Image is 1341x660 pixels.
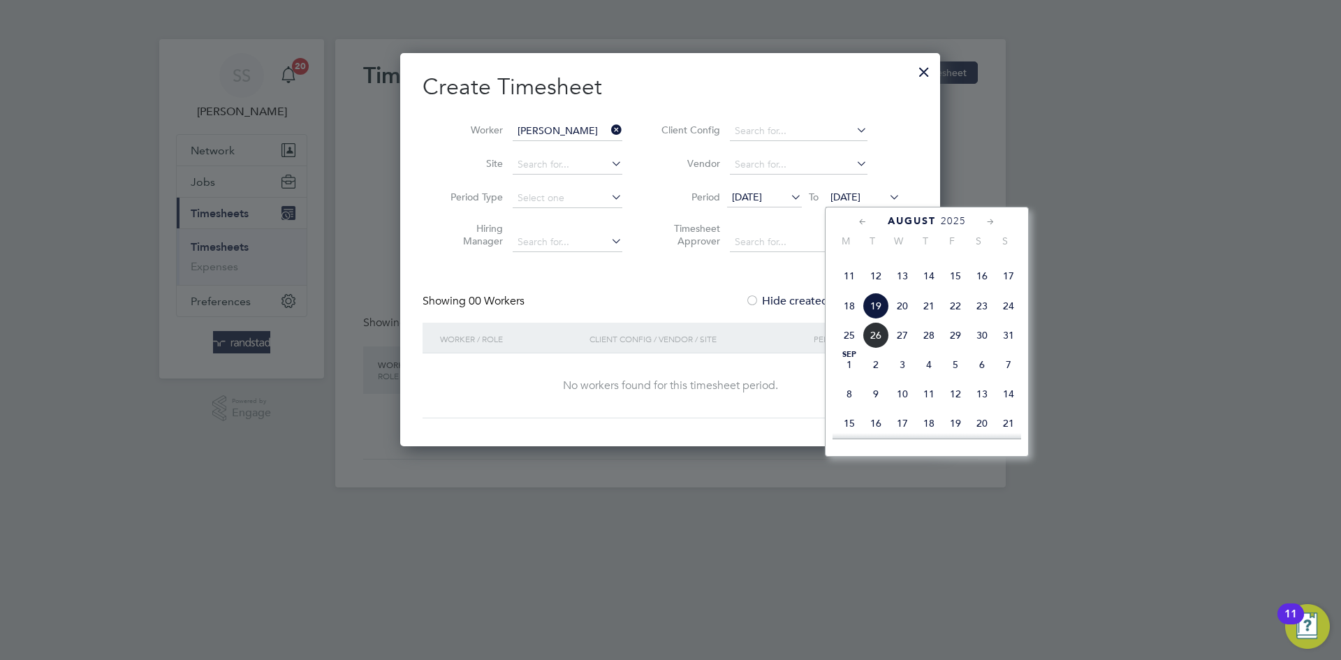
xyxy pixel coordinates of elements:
[657,222,720,247] label: Timesheet Approver
[863,381,889,407] span: 9
[805,188,823,206] span: To
[942,293,969,319] span: 22
[889,293,916,319] span: 20
[916,381,942,407] span: 11
[513,122,622,141] input: Search for...
[916,263,942,289] span: 14
[939,235,965,247] span: F
[1285,604,1330,649] button: Open Resource Center, 11 new notifications
[889,322,916,349] span: 27
[833,235,859,247] span: M
[969,381,995,407] span: 13
[423,73,918,102] h2: Create Timesheet
[886,235,912,247] span: W
[995,293,1022,319] span: 24
[836,351,863,358] span: Sep
[440,124,503,136] label: Worker
[916,410,942,437] span: 18
[863,293,889,319] span: 19
[859,235,886,247] span: T
[586,323,810,355] div: Client Config / Vendor / Site
[513,155,622,175] input: Search for...
[942,263,969,289] span: 15
[889,351,916,378] span: 3
[969,263,995,289] span: 16
[730,155,867,175] input: Search for...
[995,322,1022,349] span: 31
[440,191,503,203] label: Period Type
[969,293,995,319] span: 23
[657,191,720,203] label: Period
[942,322,969,349] span: 29
[889,410,916,437] span: 17
[942,410,969,437] span: 19
[513,189,622,208] input: Select one
[440,222,503,247] label: Hiring Manager
[995,410,1022,437] span: 21
[732,191,762,203] span: [DATE]
[863,263,889,289] span: 12
[916,322,942,349] span: 28
[965,235,992,247] span: S
[836,351,863,378] span: 1
[863,410,889,437] span: 16
[941,215,966,227] span: 2025
[942,351,969,378] span: 5
[657,157,720,170] label: Vendor
[916,351,942,378] span: 4
[1284,614,1297,632] div: 11
[730,122,867,141] input: Search for...
[995,351,1022,378] span: 7
[889,381,916,407] span: 10
[942,381,969,407] span: 12
[995,263,1022,289] span: 17
[437,323,586,355] div: Worker / Role
[888,215,936,227] span: August
[423,294,527,309] div: Showing
[745,294,887,308] label: Hide created timesheets
[810,323,904,355] div: Period
[969,410,995,437] span: 20
[969,351,995,378] span: 6
[836,322,863,349] span: 25
[916,293,942,319] span: 21
[830,191,860,203] span: [DATE]
[440,157,503,170] label: Site
[836,410,863,437] span: 15
[969,322,995,349] span: 30
[995,381,1022,407] span: 14
[836,293,863,319] span: 18
[889,263,916,289] span: 13
[992,235,1018,247] span: S
[730,233,867,252] input: Search for...
[912,235,939,247] span: T
[836,381,863,407] span: 8
[836,263,863,289] span: 11
[863,351,889,378] span: 2
[469,294,525,308] span: 00 Workers
[863,322,889,349] span: 26
[437,379,904,393] div: No workers found for this timesheet period.
[513,233,622,252] input: Search for...
[657,124,720,136] label: Client Config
